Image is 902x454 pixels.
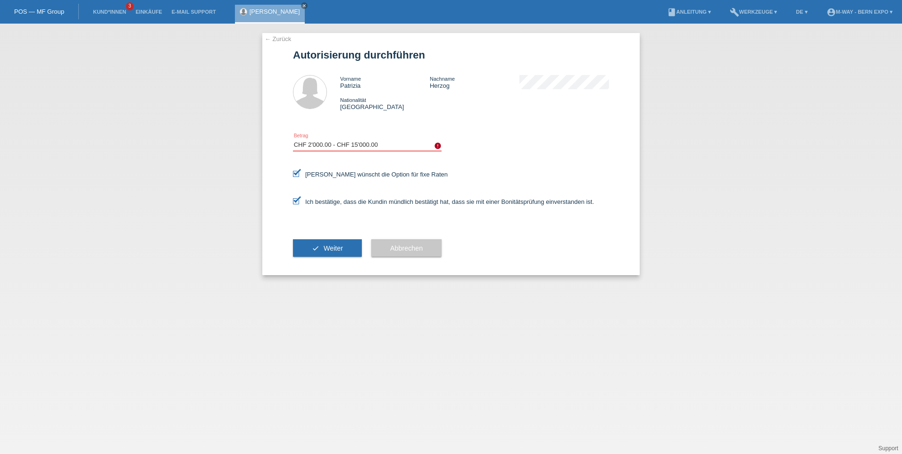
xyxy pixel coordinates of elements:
[340,75,430,89] div: Patrizia
[293,171,448,178] label: [PERSON_NAME] wünscht die Option für fixe Raten
[293,239,362,257] button: check Weiter
[312,244,319,252] i: check
[371,239,442,257] button: Abbrechen
[430,76,455,82] span: Nachname
[340,96,430,110] div: [GEOGRAPHIC_DATA]
[662,9,716,15] a: bookAnleitung ▾
[430,75,519,89] div: Herzog
[88,9,131,15] a: Kund*innen
[822,9,897,15] a: account_circlem-way - Bern Expo ▾
[827,8,836,17] i: account_circle
[791,9,812,15] a: DE ▾
[293,49,609,61] h1: Autorisierung durchführen
[14,8,64,15] a: POS — MF Group
[293,198,594,205] label: Ich bestätige, dass die Kundin mündlich bestätigt hat, dass sie mit einer Bonitätsprüfung einvers...
[250,8,300,15] a: [PERSON_NAME]
[301,2,308,9] a: close
[265,35,291,42] a: ← Zurück
[878,445,898,452] a: Support
[434,142,442,150] i: error
[725,9,782,15] a: buildWerkzeuge ▾
[340,76,361,82] span: Vorname
[131,9,167,15] a: Einkäufe
[340,97,366,103] span: Nationalität
[126,2,134,10] span: 3
[167,9,221,15] a: E-Mail Support
[730,8,739,17] i: build
[302,3,307,8] i: close
[324,244,343,252] span: Weiter
[667,8,676,17] i: book
[390,244,423,252] span: Abbrechen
